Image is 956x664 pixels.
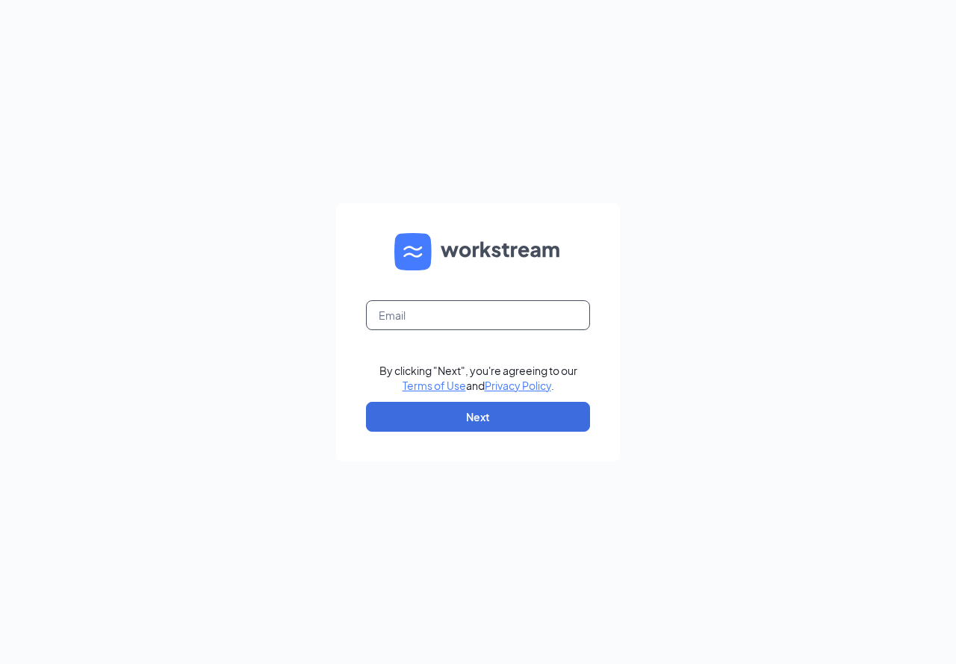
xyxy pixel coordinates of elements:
[366,300,590,330] input: Email
[485,379,551,392] a: Privacy Policy
[366,402,590,432] button: Next
[379,363,577,393] div: By clicking "Next", you're agreeing to our and .
[403,379,466,392] a: Terms of Use
[394,233,562,270] img: WS logo and Workstream text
